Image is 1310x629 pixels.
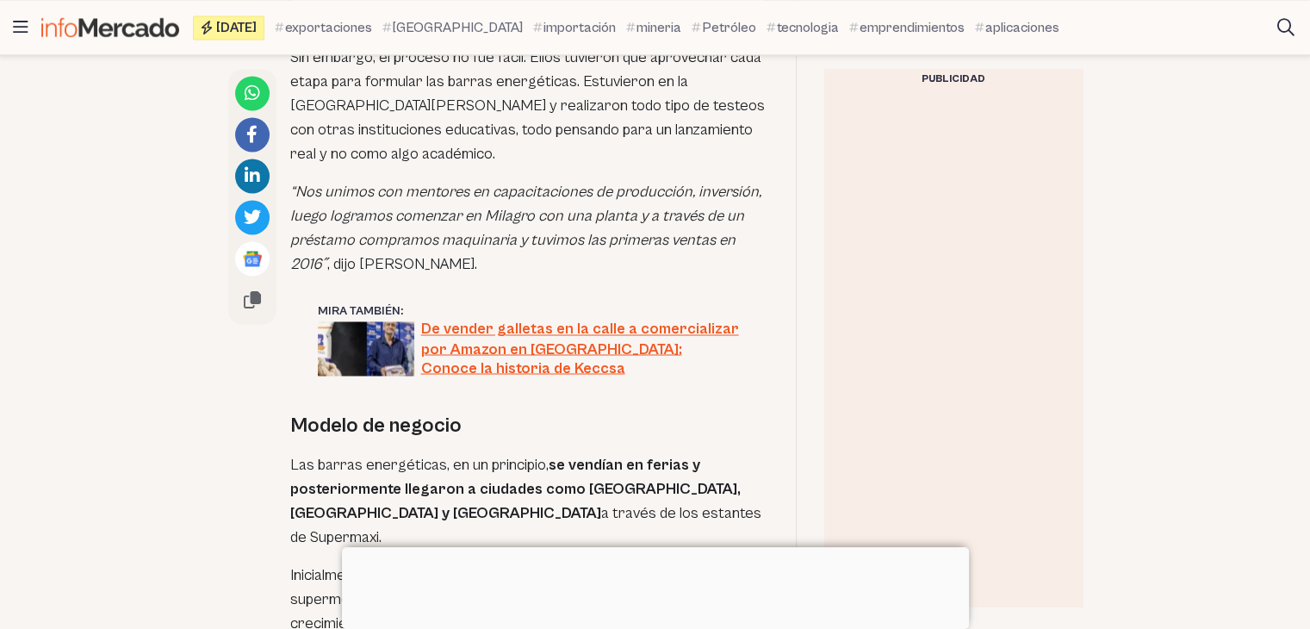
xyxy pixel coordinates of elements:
[41,17,179,37] img: Infomercado Ecuador logo
[860,17,965,38] span: emprendimientos
[849,17,965,38] a: emprendimientos
[242,248,263,269] img: Google News logo
[636,17,681,38] span: mineria
[342,547,969,625] iframe: Advertisement
[543,17,616,38] span: importación
[275,17,372,38] a: exportaciones
[382,17,523,38] a: [GEOGRAPHIC_DATA]
[767,17,839,38] a: tecnologia
[975,17,1059,38] a: aplicaciones
[318,320,741,378] a: De vender galletas en la calle a comercializar por Amazon en [GEOGRAPHIC_DATA]: Conoce la histori...
[393,17,523,38] span: [GEOGRAPHIC_DATA]
[692,17,756,38] a: Petróleo
[290,411,768,439] h2: Modelo de negocio
[626,17,681,38] a: mineria
[533,17,616,38] a: importación
[824,90,1083,607] iframe: Advertisement
[318,302,741,320] div: Mira también:
[290,455,741,521] strong: se vendían en ferias y posteriormente llegaron a ciudades como [GEOGRAPHIC_DATA], [GEOGRAPHIC_DAT...
[290,46,768,166] p: Sin embargo, el proceso no fue fácil. Ellos tuvieron que aprovechar cada etapa para formular las ...
[777,17,839,38] span: tecnologia
[318,321,414,376] img: Yulcis Productos Alimenticios Keccsa Enrique Cevallos
[216,21,257,34] span: [DATE]
[985,17,1059,38] span: aplicaciones
[702,17,756,38] span: Petróleo
[290,180,768,277] p: , dijo [PERSON_NAME].
[290,452,768,549] p: Las barras energéticas, en un principio, a través de los estantes de Supermaxi.
[290,183,761,273] em: “Nos unimos con mentores en capacitaciones de producción, inversión, luego logramos comenzar en M...
[421,320,741,378] span: De vender galletas en la calle a comercializar por Amazon en [GEOGRAPHIC_DATA]: Conoce la histori...
[285,17,372,38] span: exportaciones
[824,69,1083,90] div: Publicidad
